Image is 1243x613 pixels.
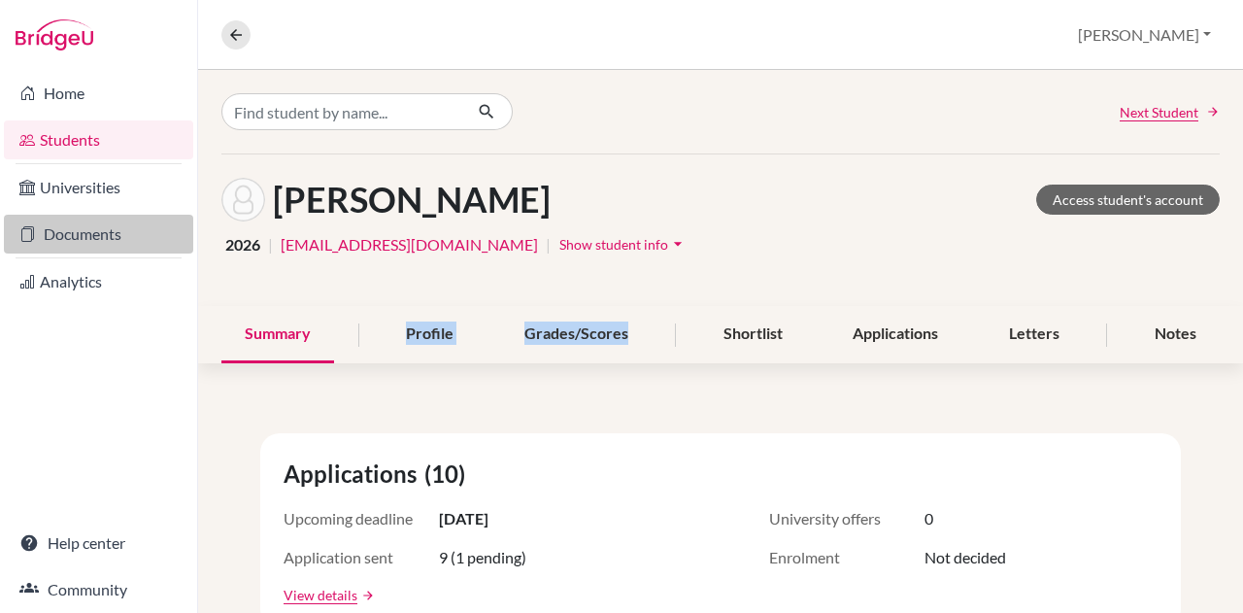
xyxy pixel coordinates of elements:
span: | [268,233,273,256]
span: Application sent [284,546,439,569]
span: Applications [284,457,424,492]
span: | [546,233,551,256]
span: Not decided [924,546,1006,569]
input: Find student by name... [221,93,462,130]
span: Enrolment [769,546,924,569]
div: Applications [829,306,961,363]
div: Shortlist [700,306,806,363]
span: Next Student [1120,102,1198,122]
a: Universities [4,168,193,207]
a: Students [4,120,193,159]
a: Access student's account [1036,185,1220,215]
div: Grades/Scores [501,306,652,363]
button: Show student infoarrow_drop_down [558,229,689,259]
span: University offers [769,507,924,530]
a: arrow_forward [357,589,375,602]
div: Notes [1131,306,1220,363]
span: 2026 [225,233,260,256]
a: Community [4,570,193,609]
a: Home [4,74,193,113]
a: View details [284,585,357,605]
img: Bridge-U [16,19,93,51]
a: Documents [4,215,193,254]
button: [PERSON_NAME] [1069,17,1220,53]
span: [DATE] [439,507,488,530]
a: Analytics [4,262,193,301]
a: Help center [4,524,193,562]
a: Next Student [1120,102,1220,122]
span: 9 (1 pending) [439,546,526,569]
span: 0 [924,507,933,530]
span: (10) [424,457,473,492]
div: Letters [986,306,1083,363]
i: arrow_drop_down [668,234,688,254]
img: Raven Anderson's avatar [221,178,265,221]
span: Upcoming deadline [284,507,439,530]
a: [EMAIL_ADDRESS][DOMAIN_NAME] [281,233,538,256]
div: Summary [221,306,334,363]
h1: [PERSON_NAME] [273,179,551,221]
span: Show student info [559,236,668,253]
div: Profile [383,306,477,363]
